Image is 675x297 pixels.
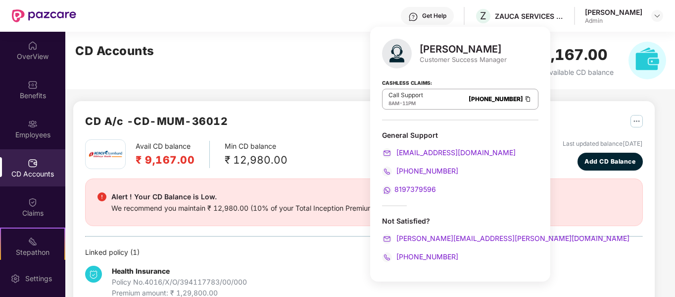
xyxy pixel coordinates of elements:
div: [PERSON_NAME] [585,7,642,17]
div: General Support [382,130,538,195]
div: Stepathon [1,247,64,257]
div: ₹ 12,980.00 [225,152,288,168]
a: 8197379596 [382,185,436,193]
img: icici.png [87,148,124,161]
span: [PERSON_NAME][EMAIL_ADDRESS][PERSON_NAME][DOMAIN_NAME] [394,234,629,242]
span: 8197379596 [394,185,436,193]
div: Get Help [422,12,446,20]
img: New Pazcare Logo [12,9,76,22]
b: Health Insurance [112,267,170,275]
img: svg+xml;base64,PHN2ZyBpZD0iQ2xhaW0iIHhtbG5zPSJodHRwOi8vd3d3LnczLm9yZy8yMDAwL3N2ZyIgd2lkdGg9IjIwIi... [28,197,38,207]
button: Add CD Balance [578,153,643,171]
p: Call Support [388,91,423,99]
div: Settings [22,274,55,284]
a: [EMAIL_ADDRESS][DOMAIN_NAME] [382,148,516,157]
div: General Support [382,130,538,140]
strong: Cashless Claims: [382,77,432,88]
div: Alert ! Your CD Balance is Low. [111,191,437,203]
div: Not Satisfied? [382,216,538,226]
h2: CD Accounts [75,42,154,60]
div: Linked policy ( 1 ) [85,247,643,258]
img: svg+xml;base64,PHN2ZyB4bWxucz0iaHR0cDovL3d3dy53My5vcmcvMjAwMC9zdmciIHhtbG5zOnhsaW5rPSJodHRwOi8vd3... [628,42,666,79]
img: svg+xml;base64,PHN2ZyBpZD0iQ0RfQWNjb3VudHMiIGRhdGEtbmFtZT0iQ0QgQWNjb3VudHMiIHhtbG5zPSJodHRwOi8vd3... [28,158,38,168]
img: svg+xml;base64,PHN2ZyB4bWxucz0iaHR0cDovL3d3dy53My5vcmcvMjAwMC9zdmciIHdpZHRoPSIyMCIgaGVpZ2h0PSIyMC... [382,148,392,158]
img: svg+xml;base64,PHN2ZyBpZD0iSGVscC0zMngzMiIgeG1sbnM9Imh0dHA6Ly93d3cudzMub3JnLzIwMDAvc3ZnIiB3aWR0aD... [408,12,418,22]
img: svg+xml;base64,PHN2ZyBpZD0iQmVuZWZpdHMiIHhtbG5zPSJodHRwOi8vd3d3LnczLm9yZy8yMDAwL3N2ZyIgd2lkdGg9Ij... [28,80,38,90]
img: svg+xml;base64,PHN2ZyBpZD0iSG9tZSIgeG1sbnM9Imh0dHA6Ly93d3cudzMub3JnLzIwMDAvc3ZnIiB3aWR0aD0iMjAiIG... [28,41,38,51]
img: svg+xml;base64,PHN2ZyB4bWxucz0iaHR0cDovL3d3dy53My5vcmcvMjAwMC9zdmciIHhtbG5zOnhsaW5rPSJodHRwOi8vd3... [382,39,412,68]
div: Last updated balance [DATE] [563,139,643,149]
img: svg+xml;base64,PHN2ZyBpZD0iU2V0dGluZy0yMHgyMCIgeG1sbnM9Imh0dHA6Ly93d3cudzMub3JnLzIwMDAvc3ZnIiB3aW... [10,274,20,284]
div: Admin [585,17,642,25]
img: svg+xml;base64,PHN2ZyB4bWxucz0iaHR0cDovL3d3dy53My5vcmcvMjAwMC9zdmciIHdpZHRoPSIzNCIgaGVpZ2h0PSIzNC... [85,266,102,283]
div: Customer Success Manager [420,55,507,64]
span: 8AM [388,100,399,106]
span: Z [480,10,486,22]
div: Policy No. 4016/X/O/394117783/00/000 [112,277,247,288]
h2: ₹ 9,167.00 [136,152,194,168]
img: svg+xml;base64,PHN2ZyB4bWxucz0iaHR0cDovL3d3dy53My5vcmcvMjAwMC9zdmciIHdpZHRoPSIyMCIgaGVpZ2h0PSIyMC... [382,234,392,244]
span: Total available CD balance [528,68,614,76]
div: [PERSON_NAME] [420,43,507,55]
div: Avail CD balance [136,141,210,168]
div: ZAUCA SERVICES PRIVATE LIMITED [495,11,564,21]
img: svg+xml;base64,PHN2ZyB4bWxucz0iaHR0cDovL3d3dy53My5vcmcvMjAwMC9zdmciIHdpZHRoPSIyMCIgaGVpZ2h0PSIyMC... [382,185,392,195]
div: Not Satisfied? [382,216,538,262]
img: svg+xml;base64,PHN2ZyBpZD0iRGFuZ2VyX2FsZXJ0IiBkYXRhLW5hbWU9IkRhbmdlciBhbGVydCIgeG1sbnM9Imh0dHA6Ly... [97,192,106,201]
img: Clipboard Icon [524,95,532,103]
span: 11PM [402,100,416,106]
span: [PHONE_NUMBER] [394,252,458,261]
span: Add CD Balance [584,157,635,166]
h2: CD A/c - CD-MUM-36012 [85,113,228,129]
span: [PHONE_NUMBER] [394,167,458,175]
h2: ₹ 9,167.00 [528,43,614,66]
div: We recommend you maintain ₹ 12,980.00 (10% of your Total Inception Premium for the policy year) [111,203,437,214]
img: svg+xml;base64,PHN2ZyB4bWxucz0iaHR0cDovL3d3dy53My5vcmcvMjAwMC9zdmciIHdpZHRoPSIyMSIgaGVpZ2h0PSIyMC... [28,237,38,246]
div: - [388,99,423,107]
a: [PHONE_NUMBER] [469,95,523,103]
img: svg+xml;base64,PHN2ZyB4bWxucz0iaHR0cDovL3d3dy53My5vcmcvMjAwMC9zdmciIHdpZHRoPSIyMCIgaGVpZ2h0PSIyMC... [382,167,392,177]
img: svg+xml;base64,PHN2ZyB4bWxucz0iaHR0cDovL3d3dy53My5vcmcvMjAwMC9zdmciIHdpZHRoPSIyMCIgaGVpZ2h0PSIyMC... [382,252,392,262]
a: [PERSON_NAME][EMAIL_ADDRESS][PERSON_NAME][DOMAIN_NAME] [382,234,629,242]
div: Min CD balance [225,141,288,168]
a: [PHONE_NUMBER] [382,167,458,175]
span: [EMAIL_ADDRESS][DOMAIN_NAME] [394,148,516,157]
img: svg+xml;base64,PHN2ZyB4bWxucz0iaHR0cDovL3d3dy53My5vcmcvMjAwMC9zdmciIHdpZHRoPSIyNSIgaGVpZ2h0PSIyNS... [630,115,643,127]
img: svg+xml;base64,PHN2ZyBpZD0iRW1wbG95ZWVzIiB4bWxucz0iaHR0cDovL3d3dy53My5vcmcvMjAwMC9zdmciIHdpZHRoPS... [28,119,38,129]
a: [PHONE_NUMBER] [382,252,458,261]
img: svg+xml;base64,PHN2ZyBpZD0iRHJvcGRvd24tMzJ4MzIiIHhtbG5zPSJodHRwOi8vd3d3LnczLm9yZy8yMDAwL3N2ZyIgd2... [653,12,661,20]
